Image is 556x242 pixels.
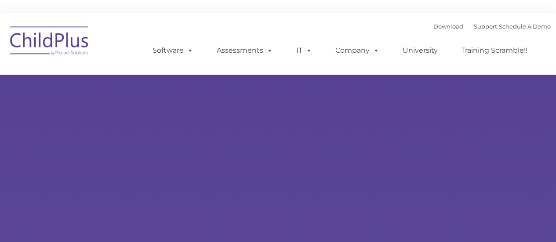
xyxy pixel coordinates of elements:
[433,23,463,30] a: Download
[144,42,202,59] a: Software
[474,23,497,30] a: Support
[499,23,551,30] a: Schedule A Demo
[208,42,282,59] a: Assessments
[6,20,94,64] img: ChildPlus by Procare Solutions
[287,42,321,59] a: IT
[394,42,447,59] a: University
[433,23,551,30] font: |
[452,42,536,59] a: Training Scramble!!
[327,42,388,59] a: Company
